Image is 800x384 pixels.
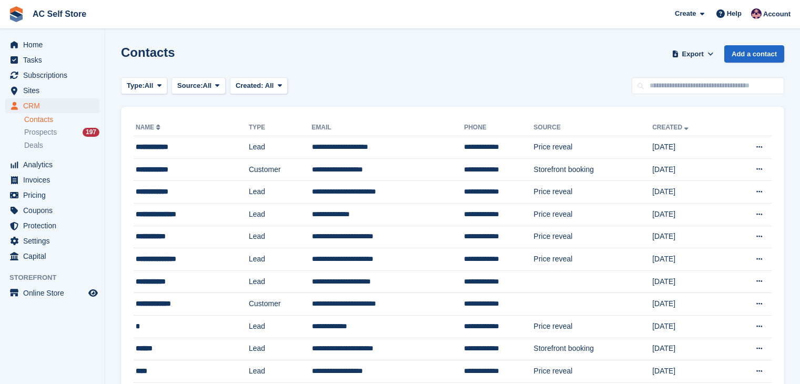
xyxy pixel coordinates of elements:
span: All [203,80,212,91]
td: Price reveal [534,226,653,248]
span: Settings [23,234,86,248]
td: [DATE] [652,248,728,271]
span: Help [727,8,742,19]
span: Deals [24,140,43,150]
span: CRM [23,98,86,113]
span: Subscriptions [23,68,86,83]
span: Home [23,37,86,52]
a: Name [136,124,163,131]
td: [DATE] [652,158,728,181]
span: Account [763,9,791,19]
td: Customer [249,293,312,316]
td: Lead [249,136,312,159]
td: Price reveal [534,315,653,338]
span: Prospects [24,127,57,137]
span: Tasks [23,53,86,67]
a: AC Self Store [28,5,90,23]
a: menu [5,68,99,83]
a: menu [5,188,99,203]
td: [DATE] [652,136,728,159]
td: Storefront booking [534,158,653,181]
a: menu [5,203,99,218]
th: Type [249,119,312,136]
span: Create [675,8,696,19]
a: menu [5,234,99,248]
td: Price reveal [534,248,653,271]
td: [DATE] [652,226,728,248]
span: Sites [23,83,86,98]
span: Capital [23,249,86,264]
span: All [145,80,154,91]
td: Storefront booking [534,338,653,360]
td: [DATE] [652,270,728,293]
th: Phone [464,119,533,136]
a: menu [5,157,99,172]
a: Created [652,124,691,131]
td: Price reveal [534,360,653,383]
td: [DATE] [652,181,728,204]
td: Lead [249,226,312,248]
h1: Contacts [121,45,175,59]
td: [DATE] [652,338,728,360]
span: Export [682,49,704,59]
a: menu [5,83,99,98]
button: Export [670,45,716,63]
td: [DATE] [652,315,728,338]
img: stora-icon-8386f47178a22dfd0bd8f6a31ec36ba5ce8667c1dd55bd0f319d3a0aa187defe.svg [8,6,24,22]
td: Price reveal [534,181,653,204]
td: [DATE] [652,360,728,383]
td: [DATE] [652,203,728,226]
a: menu [5,53,99,67]
td: Lead [249,248,312,271]
a: Preview store [87,287,99,299]
span: All [265,82,274,89]
span: Online Store [23,286,86,300]
a: menu [5,37,99,52]
td: Lead [249,338,312,360]
td: Price reveal [534,203,653,226]
td: Lead [249,270,312,293]
button: Type: All [121,77,167,95]
a: menu [5,173,99,187]
td: [DATE] [652,293,728,316]
span: Created: [236,82,264,89]
a: menu [5,98,99,113]
td: Price reveal [534,136,653,159]
button: Source: All [171,77,226,95]
span: Coupons [23,203,86,218]
a: Deals [24,140,99,151]
a: menu [5,286,99,300]
button: Created: All [230,77,288,95]
a: Add a contact [724,45,784,63]
img: Ted Cox [751,8,762,19]
div: 197 [83,128,99,137]
span: Storefront [9,272,105,283]
span: Analytics [23,157,86,172]
th: Source [534,119,653,136]
td: Lead [249,315,312,338]
span: Protection [23,218,86,233]
a: menu [5,218,99,233]
td: Lead [249,360,312,383]
a: menu [5,249,99,264]
a: Contacts [24,115,99,125]
span: Invoices [23,173,86,187]
th: Email [312,119,464,136]
span: Source: [177,80,202,91]
a: Prospects 197 [24,127,99,138]
span: Type: [127,80,145,91]
td: Customer [249,158,312,181]
td: Lead [249,181,312,204]
td: Lead [249,203,312,226]
span: Pricing [23,188,86,203]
